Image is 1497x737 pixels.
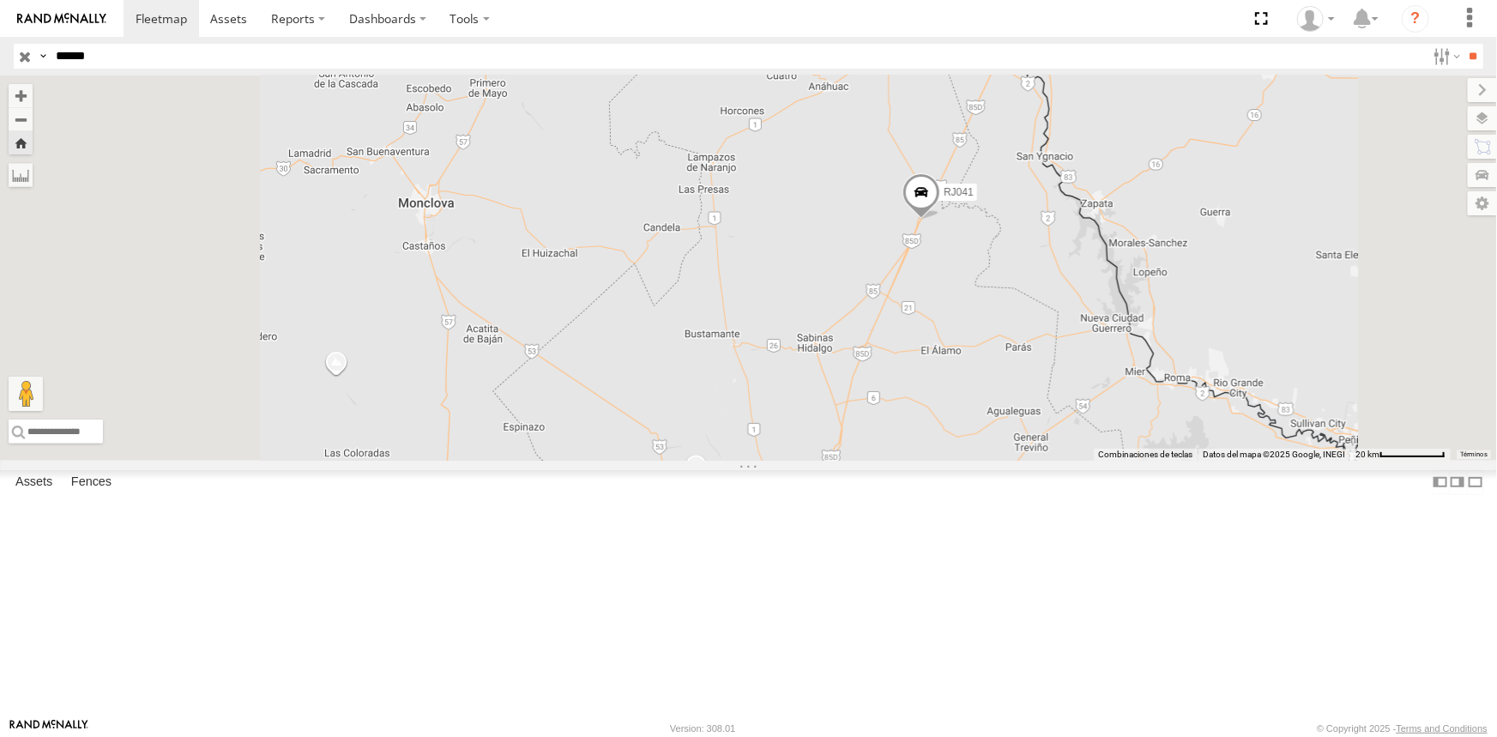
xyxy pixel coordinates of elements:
[1397,723,1488,734] a: Terms and Conditions
[1317,723,1488,734] div: © Copyright 2025 -
[9,163,33,187] label: Measure
[1449,470,1466,495] label: Dock Summary Table to the Right
[7,470,61,494] label: Assets
[1467,470,1484,495] label: Hide Summary Table
[1432,470,1449,495] label: Dock Summary Table to the Left
[1402,5,1429,33] i: ?
[670,723,735,734] div: Version: 308.01
[1468,191,1497,215] label: Map Settings
[9,720,88,737] a: Visit our Website
[9,131,33,154] button: Zoom Home
[1350,449,1451,461] button: Escala del mapa: 20 km por 73 píxeles
[1355,450,1379,459] span: 20 km
[9,377,43,411] button: Arrastra al hombrecito al mapa para abrir Street View
[17,13,106,25] img: rand-logo.svg
[9,84,33,107] button: Zoom in
[1427,44,1464,69] label: Search Filter Options
[1203,450,1345,459] span: Datos del mapa ©2025 Google, INEGI
[63,470,120,494] label: Fences
[36,44,50,69] label: Search Query
[9,107,33,131] button: Zoom out
[1460,451,1488,458] a: Términos (se abre en una nueva pestaña)
[944,186,974,198] span: RJ041
[1291,6,1341,32] div: Josue Jimenez
[1098,449,1192,461] button: Combinaciones de teclas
